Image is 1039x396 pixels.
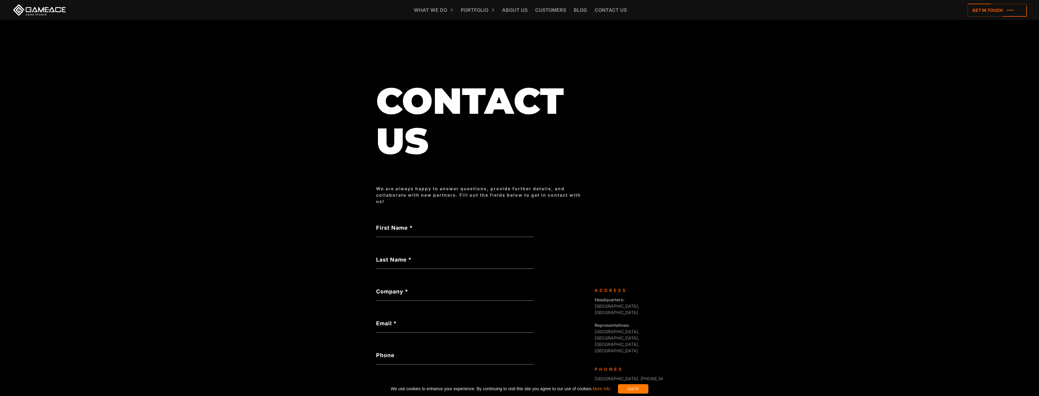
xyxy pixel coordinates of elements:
[595,287,658,293] div: Address
[376,185,589,205] div: We are always happy to answer questions, provide further details, and collaborate with new partne...
[618,384,648,394] div: Got it!
[376,287,534,296] label: Company *
[595,376,678,381] span: [GEOGRAPHIC_DATA]: [PHONE_NUMBER]
[593,386,610,391] a: More info
[391,384,610,394] span: We use cookies to enhance your experience. By continuing to visit this site you agree to our use ...
[595,323,630,328] strong: Representatives:
[376,224,534,232] label: First Name *
[376,351,534,359] label: Phone
[595,323,639,353] span: [GEOGRAPHIC_DATA], [GEOGRAPHIC_DATA], [GEOGRAPHIC_DATA], [GEOGRAPHIC_DATA]
[595,366,658,372] div: Phones
[595,297,639,315] span: [GEOGRAPHIC_DATA], [GEOGRAPHIC_DATA]
[376,81,589,161] h1: Contact us
[376,256,534,264] label: Last Name *
[595,297,625,302] strong: Headquarters:
[968,4,1027,17] a: Get in touch
[376,319,534,327] label: Email *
